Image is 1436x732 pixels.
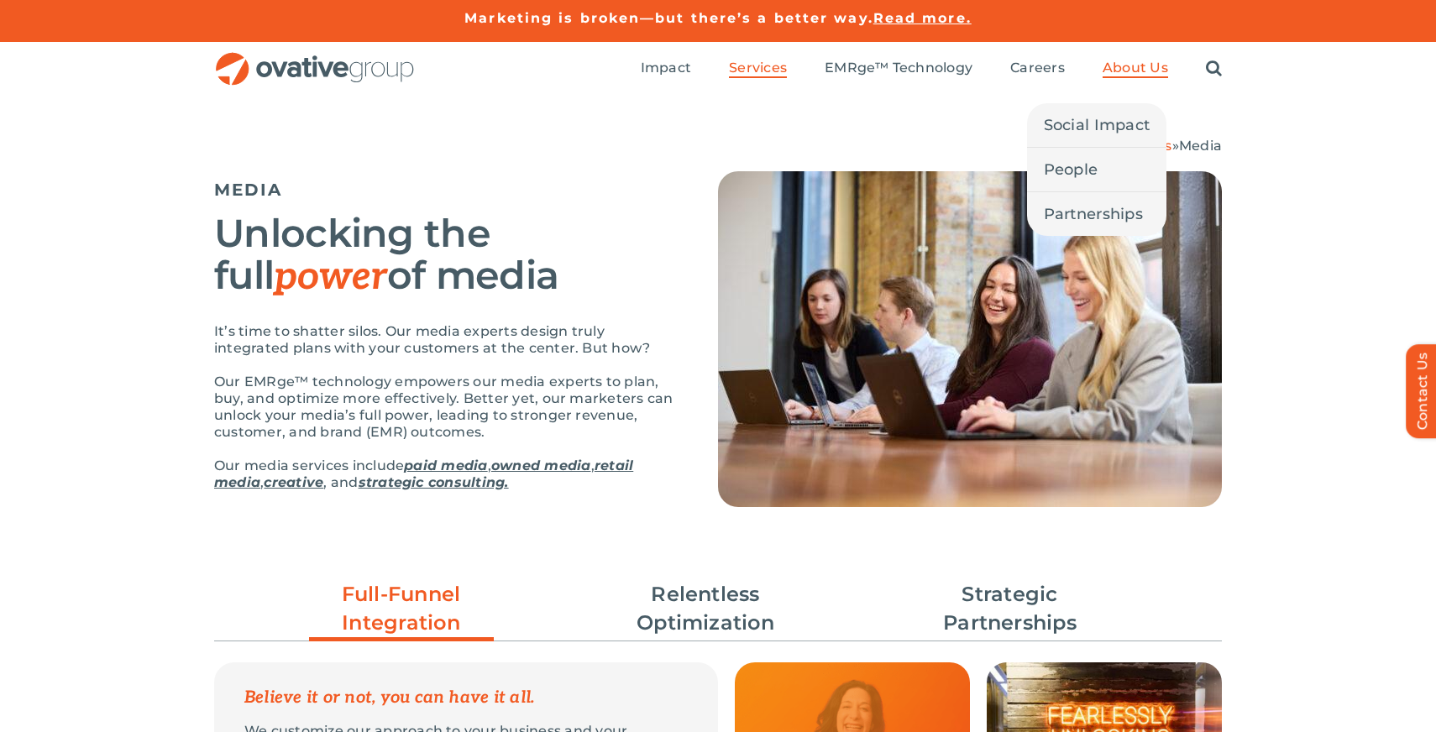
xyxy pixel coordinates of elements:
span: People [1044,158,1098,181]
p: It’s time to shatter silos. Our media experts design truly integrated plans with your customers a... [214,323,676,357]
p: Our media services include , , , , and [214,457,676,491]
h5: MEDIA [214,180,676,200]
ul: Post Filters [214,572,1222,646]
a: strategic consulting. [359,474,509,490]
span: Social Impact [1044,113,1150,137]
p: Believe it or not, you can have it all. [244,689,688,706]
a: Marketing is broken—but there’s a better way. [464,10,873,26]
a: OG_Full_horizontal_RGB [214,50,416,66]
a: Read more. [873,10,972,26]
a: Strategic Partnerships [918,580,1103,637]
span: Impact [641,60,691,76]
a: Full-Funnel Integration [309,580,494,646]
a: Careers [1010,60,1065,78]
span: Careers [1010,60,1065,76]
a: People [1027,148,1167,191]
a: paid media [404,457,487,473]
em: power [274,254,387,301]
nav: Menu [641,42,1222,96]
a: retail media [214,457,633,490]
a: Partnerships [1027,192,1167,236]
span: Media [1179,138,1222,154]
span: About Us [1103,60,1168,76]
img: Media – Hero [718,171,1222,507]
a: creative [264,474,323,490]
a: owned media [491,457,591,473]
p: Our EMRge™ technology empowers our media experts to plan, buy, and optimize more effectively. Bet... [214,374,676,441]
a: Search [1206,60,1222,78]
a: Impact [641,60,691,78]
span: Services [729,60,787,76]
a: EMRge™ Technology [825,60,972,78]
span: Partnerships [1044,202,1143,226]
a: Services [729,60,787,78]
a: About Us [1103,60,1168,78]
span: EMRge™ Technology [825,60,972,76]
a: Relentless Optimization [613,580,798,637]
h2: Unlocking the full of media [214,212,676,298]
a: Social Impact [1027,103,1167,147]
